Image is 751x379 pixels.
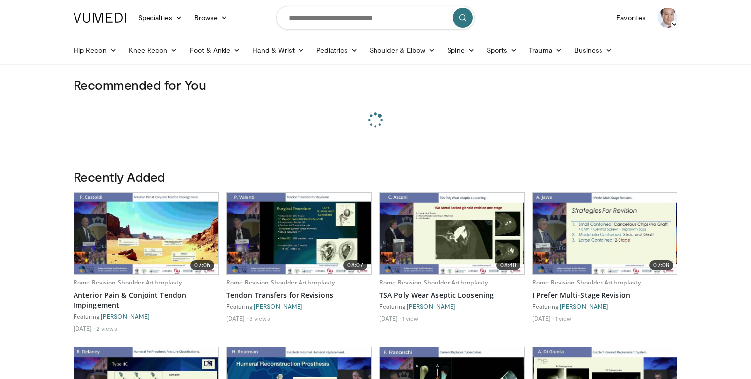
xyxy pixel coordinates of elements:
a: Rome Revision Shoulder Arthroplasty [74,278,182,286]
a: Trauma [523,40,568,60]
img: VuMedi Logo [74,13,126,23]
h3: Recommended for You [74,77,677,93]
span: 08:07 [343,260,367,270]
a: Foot & Ankle [184,40,247,60]
li: [DATE] [379,314,401,322]
li: 1 view [402,314,419,322]
a: Browse [188,8,234,28]
a: TSA Poly Wear Aseptic Loosening [379,290,525,300]
li: 2 views [96,324,117,332]
li: 1 view [555,314,572,322]
a: I Prefer Multi-Stage Revision [532,290,677,300]
a: Rome Revision Shoulder Arthroplasty [532,278,641,286]
input: Search topics, interventions [276,6,475,30]
a: Rome Revision Shoulder Arthroplasty [226,278,335,286]
img: f121adf3-8f2a-432a-ab04-b981073a2ae5.620x360_q85_upscale.jpg [227,193,371,274]
a: [PERSON_NAME] [560,303,608,310]
a: 08:40 [380,193,524,274]
img: Avatar [658,8,677,28]
span: 08:40 [496,260,520,270]
a: [PERSON_NAME] [254,303,302,310]
img: 8037028b-5014-4d38-9a8c-71d966c81743.620x360_q85_upscale.jpg [74,193,218,274]
a: [PERSON_NAME] [101,313,150,320]
a: 07:08 [533,193,677,274]
li: [DATE] [226,314,248,322]
a: Hand & Wrist [246,40,310,60]
a: 07:06 [74,193,218,274]
span: 07:08 [649,260,673,270]
a: 08:07 [227,193,371,274]
a: Business [568,40,619,60]
a: Rome Revision Shoulder Arthroplasty [379,278,488,286]
a: Pediatrics [310,40,364,60]
li: 3 views [249,314,270,322]
a: Favorites [610,8,652,28]
a: Spine [441,40,480,60]
div: Featuring: [74,312,219,320]
li: [DATE] [74,324,95,332]
li: [DATE] [532,314,554,322]
a: Knee Recon [123,40,184,60]
a: [PERSON_NAME] [407,303,455,310]
a: Anterior Pain & Conjoint Tendon Impingement [74,290,219,310]
div: Featuring: [226,302,372,310]
a: Specialties [132,8,188,28]
img: a3fe917b-418f-4b37-ad2e-b0d12482d850.620x360_q85_upscale.jpg [533,193,677,274]
a: Shoulder & Elbow [364,40,441,60]
img: b9682281-d191-4971-8e2c-52cd21f8feaa.620x360_q85_upscale.jpg [380,193,524,274]
a: Tendon Transfers for Revisions [226,290,372,300]
div: Featuring: [379,302,525,310]
a: Sports [481,40,524,60]
h3: Recently Added [74,169,677,185]
span: 07:06 [190,260,214,270]
a: Hip Recon [68,40,123,60]
div: Featuring: [532,302,677,310]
